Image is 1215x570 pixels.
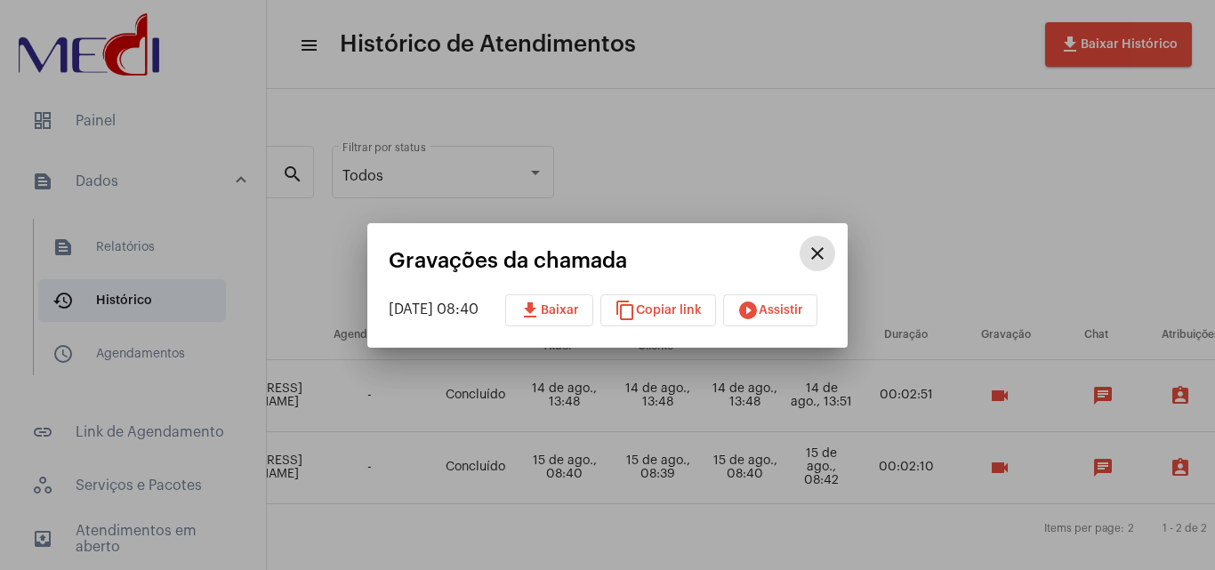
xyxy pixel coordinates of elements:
mat-icon: content_copy [615,300,636,321]
span: Baixar [519,304,579,317]
mat-card-title: Gravações da chamada [389,249,800,272]
mat-icon: play_circle_filled [737,300,759,321]
span: [DATE] 08:40 [389,302,479,317]
span: Copiar link [615,304,702,317]
span: Assistir [737,304,803,317]
button: Copiar link [600,294,716,326]
mat-icon: download [519,300,541,321]
mat-icon: close [807,243,828,264]
button: Baixar [505,294,593,326]
button: Assistir [723,294,817,326]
